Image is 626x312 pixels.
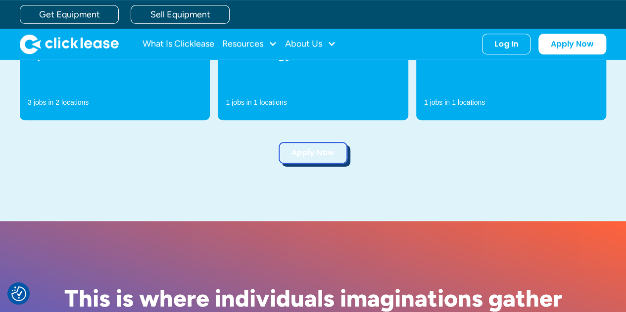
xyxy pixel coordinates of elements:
[222,34,277,54] div: Resources
[55,97,59,107] p: 2
[285,34,336,54] div: About Us
[11,286,26,301] img: Revisit consent button
[494,39,518,49] div: Log In
[430,97,449,107] p: jobs in
[424,49,598,61] h4: Sales
[20,5,119,24] a: Get Equipment
[232,97,251,107] p: jobs in
[424,97,428,107] p: 1
[226,97,230,107] p: 1
[61,97,89,107] p: locations
[452,97,456,107] p: 1
[28,97,32,107] p: 3
[143,34,214,54] a: What Is Clicklease
[259,97,287,107] p: locations
[131,5,230,24] a: Sell Equipment
[28,49,202,61] h4: Operations
[226,49,400,61] h4: Technology
[538,34,606,54] a: Apply Now
[254,97,258,107] p: 1
[34,97,53,107] p: jobs in
[458,97,485,107] p: locations
[279,142,347,164] a: Apply Now
[11,286,26,301] button: Consent Preferences
[20,34,119,54] a: home
[20,34,119,54] img: Clicklease logo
